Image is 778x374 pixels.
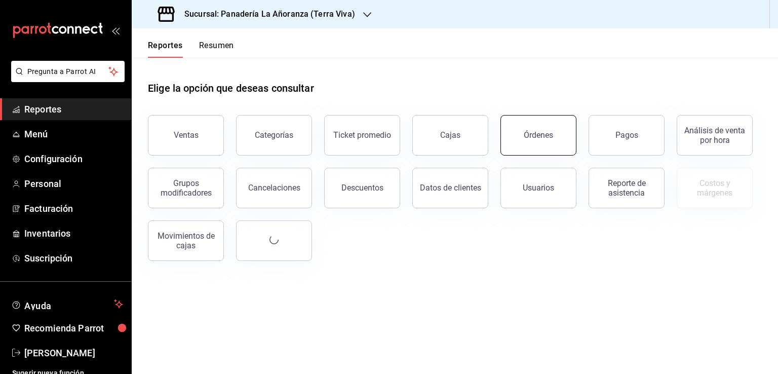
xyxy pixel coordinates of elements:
button: Cancelaciones [236,168,312,208]
span: Reportes [24,102,123,116]
span: Configuración [24,152,123,166]
div: Grupos modificadores [154,178,217,198]
button: Usuarios [500,168,576,208]
h3: Sucursal: Panadería La Añoranza (Terra Viva) [176,8,355,20]
div: Órdenes [524,130,553,140]
div: Movimientos de cajas [154,231,217,250]
div: navigation tabs [148,41,234,58]
div: Datos de clientes [420,183,481,193]
div: Reporte de asistencia [595,178,658,198]
button: Pregunta a Parrot AI [11,61,125,82]
h1: Elige la opción que deseas consultar [148,81,314,96]
button: Categorías [236,115,312,156]
span: [PERSON_NAME] [24,346,123,360]
div: Costos y márgenes [683,178,746,198]
div: Cajas [440,130,460,140]
button: Pagos [589,115,665,156]
div: Usuarios [523,183,554,193]
span: Personal [24,177,123,191]
span: Inventarios [24,227,123,240]
button: Contrata inventarios para ver este reporte [677,168,753,208]
span: Ayuda [24,298,110,310]
button: Ventas [148,115,224,156]
button: Reportes [148,41,183,58]
span: Recomienda Parrot [24,321,123,335]
span: Suscripción [24,251,123,265]
div: Categorías [255,130,293,140]
button: Descuentos [324,168,400,208]
button: Datos de clientes [412,168,488,208]
button: Grupos modificadores [148,168,224,208]
span: Menú [24,127,123,141]
button: Reporte de asistencia [589,168,665,208]
div: Cancelaciones [248,183,300,193]
span: Facturación [24,202,123,215]
button: Movimientos de cajas [148,220,224,261]
button: Resumen [199,41,234,58]
button: Análisis de venta por hora [677,115,753,156]
div: Análisis de venta por hora [683,126,746,145]
div: Ticket promedio [333,130,391,140]
a: Pregunta a Parrot AI [7,73,125,84]
button: open_drawer_menu [111,26,120,34]
span: Pregunta a Parrot AI [27,66,109,77]
div: Ventas [174,130,199,140]
div: Descuentos [341,183,383,193]
div: Pagos [615,130,638,140]
button: Ticket promedio [324,115,400,156]
button: Órdenes [500,115,576,156]
button: Cajas [412,115,488,156]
